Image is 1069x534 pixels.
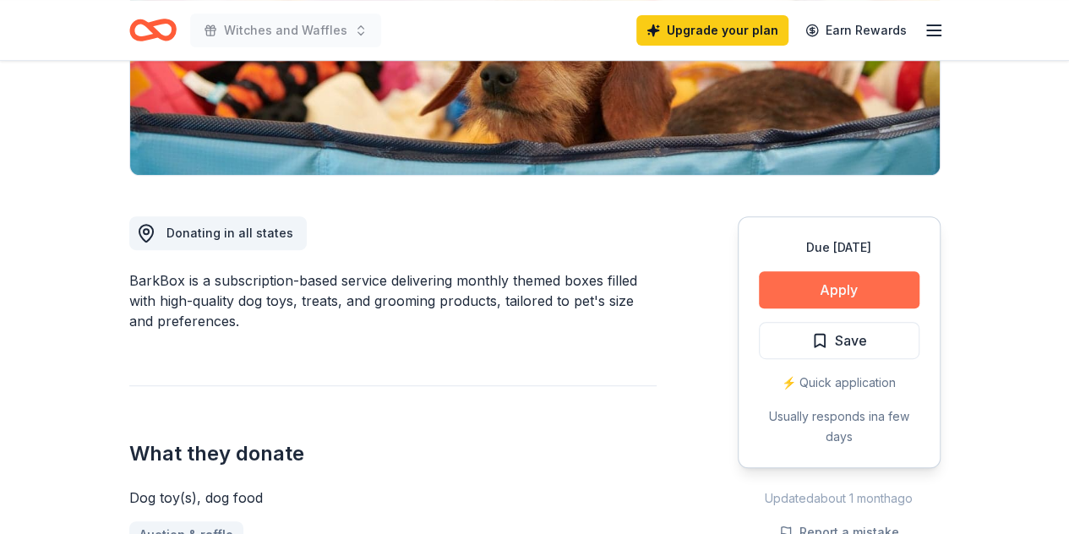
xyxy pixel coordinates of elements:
div: BarkBox is a subscription-based service delivering monthly themed boxes filled with high-quality ... [129,270,657,331]
button: Apply [759,271,919,308]
div: Dog toy(s), dog food [129,488,657,508]
a: Upgrade your plan [636,15,788,46]
button: Save [759,322,919,359]
span: Donating in all states [166,226,293,240]
div: ⚡️ Quick application [759,373,919,393]
a: Earn Rewards [795,15,917,46]
button: Witches and Waffles [190,14,381,47]
div: Due [DATE] [759,237,919,258]
div: Usually responds in a few days [759,406,919,447]
h2: What they donate [129,440,657,467]
span: Save [835,330,867,351]
div: Updated about 1 month ago [738,488,941,509]
span: Witches and Waffles [224,20,347,41]
a: Home [129,10,177,50]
